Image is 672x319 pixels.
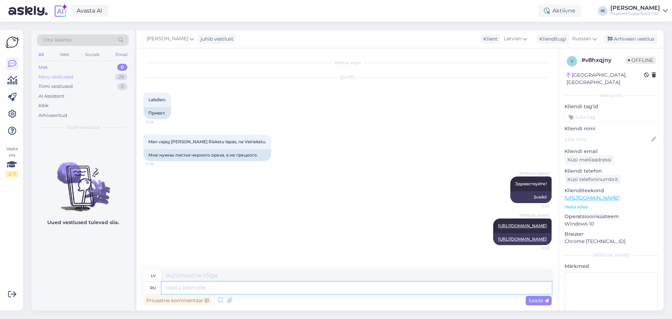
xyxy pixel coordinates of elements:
div: Socials [84,50,101,59]
a: Avasta AI [71,5,108,17]
img: explore-ai [53,4,68,18]
div: Привет. [143,107,171,119]
div: All [37,50,45,59]
div: Minu vestlused [38,74,73,81]
p: Kliendi tag'id [565,103,658,110]
a: [PERSON_NAME]Fitpoint Superfood OÜ [610,5,668,16]
span: 12:02 [523,203,549,209]
span: 12:02 [523,245,549,251]
div: Sveiki! [510,191,552,203]
div: [PERSON_NAME] [610,5,660,11]
span: Man vajag [PERSON_NAME] Riekstu lapas, ne Valriekstu. [148,139,266,144]
div: Küsi telefoninumbrit [565,175,621,184]
div: 2 / 3 [6,171,18,177]
span: 11:39 [146,161,172,167]
div: Arhiveeri vestlus [603,34,657,44]
div: 0 [117,83,127,90]
div: ru [150,282,156,294]
div: IK [598,6,608,16]
div: [GEOGRAPHIC_DATA], [GEOGRAPHIC_DATA] [567,71,644,86]
span: Offline [625,56,656,64]
div: Email [114,50,129,59]
div: Uus [38,64,48,71]
div: Kõik [38,102,49,109]
div: Klienditugi [537,35,566,43]
span: [PERSON_NAME] [147,35,188,43]
div: juhib vestlust [198,35,233,43]
span: Здравствуйте! [515,181,547,186]
input: Lisa nimi [565,136,650,143]
span: [PERSON_NAME] [519,213,549,218]
span: Otsi kliente [43,36,71,44]
p: Windows 10 [565,220,658,228]
span: 11:38 [146,119,172,125]
p: Kliendi telefon [565,167,658,175]
div: [PERSON_NAME] [565,252,658,258]
span: Saada [528,297,549,304]
span: [PERSON_NAME] [519,171,549,176]
div: Fitpoint Superfood OÜ [610,11,660,16]
img: No chats [31,150,134,213]
div: Мне нужны листья черного ореха, а не грецкого. [143,149,271,161]
span: v [570,58,573,64]
div: Küsi meiliaadressi [565,155,614,165]
div: Web [58,50,71,59]
div: Kliendi info [565,92,658,99]
span: Uued vestlused [67,124,99,131]
p: Vaata edasi ... [565,204,658,210]
a: [URL][DOMAIN_NAME] [498,236,547,242]
a: [URL][DOMAIN_NAME] [565,195,619,201]
div: Aktiivne [538,5,581,17]
div: Klient [481,35,498,43]
p: Operatsioonisüsteem [565,213,658,220]
div: Vaata siia [6,146,18,177]
div: lv [151,270,156,282]
p: Chrome [TECHNICAL_ID] [565,238,658,245]
p: Kliendi email [565,148,658,155]
div: [DATE] [143,74,552,81]
div: Arhiveeritud [38,112,67,119]
span: Russian [572,35,591,43]
input: Lisa tag [565,112,658,122]
div: 0 [117,64,127,71]
span: Labdien. [148,97,166,102]
p: Klienditeekond [565,187,658,194]
div: AI Assistent [38,93,64,100]
img: Askly Logo [6,36,19,49]
p: Uued vestlused tulevad siia. [47,219,119,226]
div: Tiimi vestlused [38,83,73,90]
div: Vestlus algas [143,60,552,66]
div: Privaatne kommentaar [143,296,212,305]
p: Märkmed [565,263,658,270]
p: Brauser [565,230,658,238]
div: # v8hxqjny [581,56,625,64]
a: [URL][DOMAIN_NAME] [498,223,547,228]
span: Latvian [504,35,521,43]
div: 28 [115,74,127,81]
p: Kliendi nimi [565,125,658,132]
